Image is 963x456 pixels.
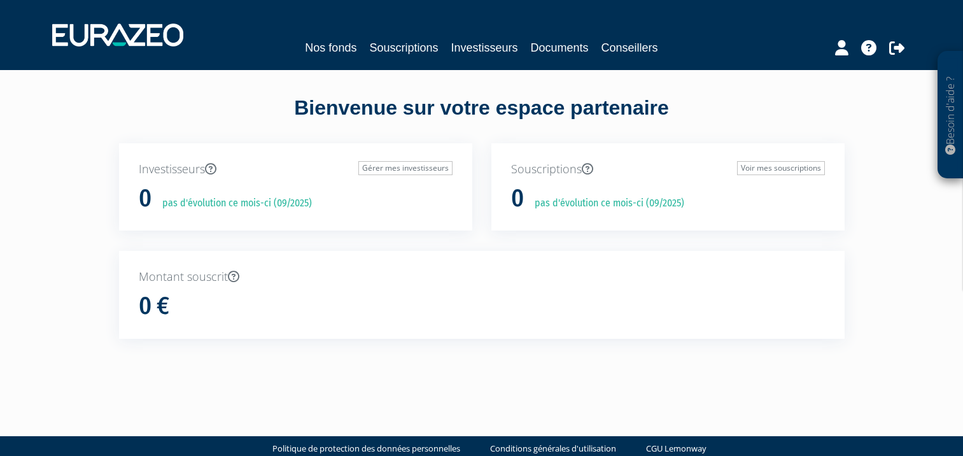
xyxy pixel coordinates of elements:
[737,161,825,175] a: Voir mes souscriptions
[139,293,169,320] h1: 0 €
[943,58,958,173] p: Besoin d'aide ?
[52,24,183,46] img: 1732889491-logotype_eurazeo_blanc_rvb.png
[358,161,453,175] a: Gérer mes investisseurs
[369,39,438,57] a: Souscriptions
[109,94,854,143] div: Bienvenue sur votre espace partenaire
[531,39,589,57] a: Documents
[139,161,453,178] p: Investisseurs
[526,196,684,211] p: pas d'évolution ce mois-ci (09/2025)
[305,39,356,57] a: Nos fonds
[490,443,616,455] a: Conditions générales d'utilisation
[511,185,524,212] h1: 0
[139,269,825,285] p: Montant souscrit
[153,196,312,211] p: pas d'évolution ce mois-ci (09/2025)
[511,161,825,178] p: Souscriptions
[139,185,151,212] h1: 0
[272,443,460,455] a: Politique de protection des données personnelles
[601,39,658,57] a: Conseillers
[451,39,517,57] a: Investisseurs
[646,443,706,455] a: CGU Lemonway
